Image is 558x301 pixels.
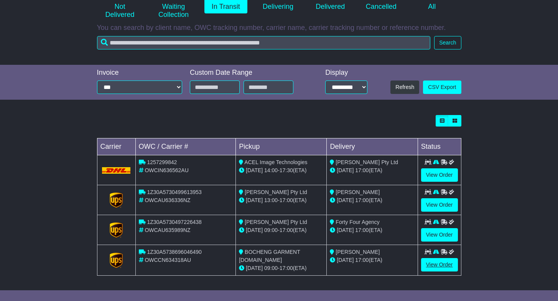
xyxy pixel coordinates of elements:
[135,138,236,155] td: OWC / Carrier #
[264,227,278,233] span: 09:00
[337,167,354,173] span: [DATE]
[239,166,323,174] div: - (ETA)
[246,197,263,203] span: [DATE]
[244,159,307,165] span: ACEL Image Technologies
[190,69,306,77] div: Custom Date Range
[280,167,293,173] span: 17:30
[246,265,263,271] span: [DATE]
[145,167,188,173] span: OWCIN636562AU
[336,219,379,225] span: Forty Four Agency
[97,69,183,77] div: Invoice
[246,167,263,173] span: [DATE]
[327,138,418,155] td: Delivery
[280,197,293,203] span: 17:00
[147,159,177,165] span: 1257299842
[336,189,380,195] span: [PERSON_NAME]
[245,219,307,225] span: [PERSON_NAME] Pty Ltd
[264,197,278,203] span: 13:00
[245,189,307,195] span: [PERSON_NAME] Pty Ltd
[147,249,201,255] span: 1Z30A5738696046490
[330,196,414,204] div: (ETA)
[239,249,300,263] span: BOCHENG GARMENT [DOMAIN_NAME]
[325,69,367,77] div: Display
[236,138,327,155] td: Pickup
[355,257,369,263] span: 17:00
[355,197,369,203] span: 17:00
[97,24,461,32] p: You can search by client name, OWC tracking number, carrier name, carrier tracking number or refe...
[355,167,369,173] span: 17:00
[147,189,201,195] span: 1Z30A5730499613953
[110,253,123,268] img: GetCarrierServiceLogo
[336,249,380,255] span: [PERSON_NAME]
[246,227,263,233] span: [DATE]
[239,196,323,204] div: - (ETA)
[330,256,414,264] div: (ETA)
[102,167,131,173] img: DHL.png
[330,166,414,174] div: (ETA)
[421,228,458,242] a: View Order
[264,167,278,173] span: 14:00
[330,226,414,234] div: (ETA)
[110,192,123,208] img: GetCarrierServiceLogo
[110,222,123,238] img: GetCarrierServiceLogo
[264,265,278,271] span: 09:00
[336,159,398,165] span: [PERSON_NAME] Pty Ltd
[97,138,135,155] td: Carrier
[421,198,458,212] a: View Order
[145,227,190,233] span: OWCAU635989NZ
[239,226,323,234] div: - (ETA)
[145,257,191,263] span: OWCCN634318AU
[147,219,201,225] span: 1Z30A5730497226438
[423,81,461,94] a: CSV Export
[434,36,461,49] button: Search
[337,197,354,203] span: [DATE]
[418,138,461,155] td: Status
[280,227,293,233] span: 17:00
[390,81,419,94] button: Refresh
[355,227,369,233] span: 17:00
[337,227,354,233] span: [DATE]
[337,257,354,263] span: [DATE]
[239,264,323,272] div: - (ETA)
[421,168,458,182] a: View Order
[145,197,190,203] span: OWCAU636336NZ
[421,258,458,271] a: View Order
[280,265,293,271] span: 17:00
